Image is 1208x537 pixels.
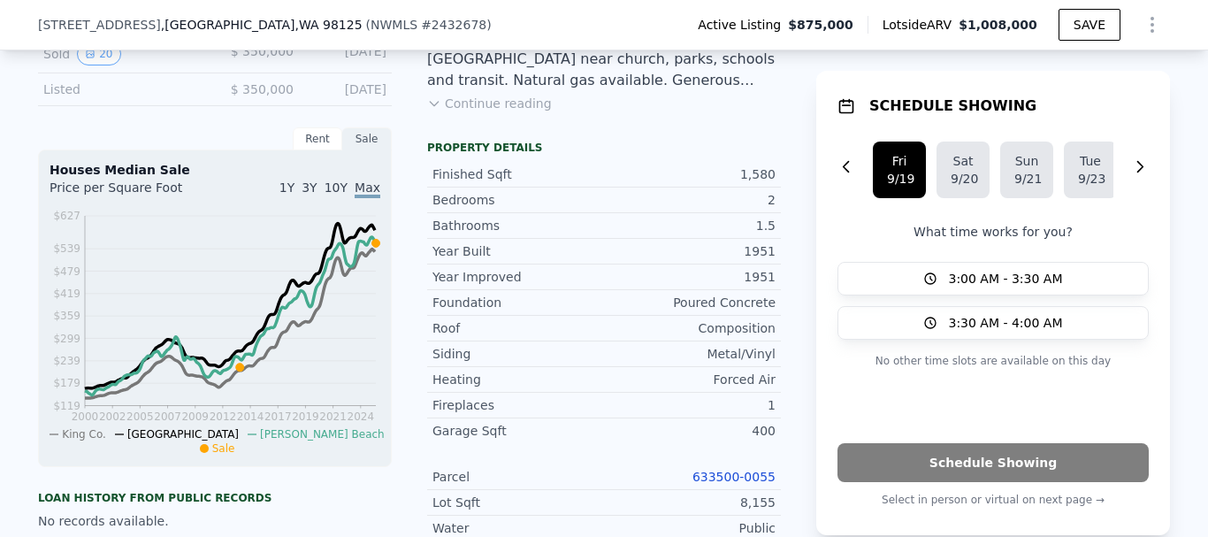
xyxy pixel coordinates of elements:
[837,443,1149,482] button: Schedule Showing
[1135,7,1170,42] button: Show Options
[231,82,294,96] span: $ 350,000
[302,180,317,195] span: 3Y
[237,410,264,423] tspan: 2014
[260,428,385,441] span: [PERSON_NAME] Beach
[53,288,80,300] tspan: $419
[432,165,604,183] div: Finished Sqft
[355,180,380,198] span: Max
[264,410,292,423] tspan: 2017
[837,262,1149,295] button: 3:00 AM - 3:30 AM
[887,170,912,188] div: 9/19
[837,223,1149,241] p: What time works for you?
[432,191,604,209] div: Bedrooms
[53,333,80,345] tspan: $299
[308,42,386,65] div: [DATE]
[1064,142,1117,198] button: Tue9/23
[604,371,776,388] div: Forced Air
[837,489,1149,510] p: Select in person or virtual on next page →
[604,345,776,363] div: Metal/Vinyl
[99,410,126,423] tspan: 2002
[948,314,1062,332] span: 3:30 AM - 4:00 AM
[72,410,99,423] tspan: 2000
[43,81,201,98] div: Listed
[432,242,604,260] div: Year Built
[604,396,776,414] div: 1
[883,16,959,34] span: Lotside ARV
[432,422,604,440] div: Garage Sqft
[154,410,181,423] tspan: 2007
[348,410,375,423] tspan: 2024
[53,400,80,412] tspan: $119
[837,306,1149,340] button: 3:30 AM - 4:00 AM
[937,142,990,198] button: Sat9/20
[432,319,604,337] div: Roof
[210,410,237,423] tspan: 2012
[1078,152,1103,170] div: Tue
[38,512,392,530] div: No records available.
[50,179,215,207] div: Price per Square Foot
[53,210,80,222] tspan: $627
[427,141,781,155] div: Property details
[873,142,926,198] button: Fri9/19
[342,127,392,150] div: Sale
[212,442,235,455] span: Sale
[604,422,776,440] div: 400
[38,16,161,34] span: [STREET_ADDRESS]
[432,396,604,414] div: Fireplaces
[432,294,604,311] div: Foundation
[432,468,604,486] div: Parcel
[432,268,604,286] div: Year Improved
[692,470,776,484] a: 633500-0055
[951,152,975,170] div: Sat
[43,42,201,65] div: Sold
[279,180,294,195] span: 1Y
[62,428,106,441] span: King Co.
[788,16,853,34] span: $875,000
[869,96,1036,117] h1: SCHEDULE SHOWING
[366,16,492,34] div: ( )
[604,319,776,337] div: Composition
[959,18,1037,32] span: $1,008,000
[308,81,386,98] div: [DATE]
[604,268,776,286] div: 1951
[427,95,552,112] button: Continue reading
[371,18,417,32] span: NWMLS
[432,345,604,363] div: Siding
[604,191,776,209] div: 2
[698,16,788,34] span: Active Listing
[161,16,363,34] span: , [GEOGRAPHIC_DATA]
[53,265,80,278] tspan: $479
[421,18,486,32] span: # 2432678
[77,42,120,65] button: View historical data
[1078,170,1103,188] div: 9/23
[887,152,912,170] div: Fri
[1014,152,1039,170] div: Sun
[1059,9,1120,41] button: SAVE
[1000,142,1053,198] button: Sun9/21
[837,350,1149,372] p: No other time slots are available on this day
[604,165,776,183] div: 1,580
[53,242,80,255] tspan: $539
[604,242,776,260] div: 1951
[325,180,348,195] span: 10Y
[293,127,342,150] div: Rent
[1014,170,1039,188] div: 9/21
[53,377,80,389] tspan: $179
[432,217,604,234] div: Bathrooms
[38,491,392,505] div: Loan history from public records
[127,428,239,441] span: [GEOGRAPHIC_DATA]
[294,18,362,32] span: , WA 98125
[604,294,776,311] div: Poured Concrete
[432,494,604,511] div: Lot Sqft
[53,310,80,322] tspan: $359
[231,44,294,58] span: $ 350,000
[948,270,1062,288] span: 3:00 AM - 3:30 AM
[432,371,604,388] div: Heating
[319,410,347,423] tspan: 2021
[50,161,380,179] div: Houses Median Sale
[604,494,776,511] div: 8,155
[604,519,776,537] div: Public
[604,217,776,234] div: 1.5
[432,519,604,537] div: Water
[951,170,975,188] div: 9/20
